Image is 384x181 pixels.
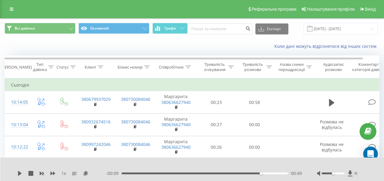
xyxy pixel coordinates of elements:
[332,172,334,175] div: Accessibility label
[236,113,274,136] td: 00:00
[106,170,122,176] span: - 00:09
[291,170,302,176] span: 00:49
[121,141,150,147] a: 380730084046
[320,119,344,130] span: Розмова не відбулась
[152,23,188,34] button: Графік
[260,172,262,175] div: Accessibility label
[81,96,111,102] a: 380679937029
[159,65,184,70] div: Співробітник
[121,119,150,125] a: 380730084046
[57,65,69,70] div: Статус
[85,65,96,70] div: Клієнт
[11,141,23,153] div: 10:12:22
[15,26,35,31] span: Всі дзвінки
[1,65,32,70] div: [PERSON_NAME]
[161,122,191,127] a: 380636627940
[118,65,143,70] div: Бізнес номер
[161,144,191,150] a: 380636627940
[320,141,344,153] span: Розмова не відбулась
[255,23,288,34] button: Експорт
[5,23,75,34] button: Всі дзвінки
[365,7,376,12] span: Вихід
[61,170,66,176] span: 1 x
[236,136,274,158] td: 00:00
[33,62,47,72] div: Тип дзвінка
[188,23,252,34] input: Пошук за номером
[197,113,236,136] td: 00:27
[363,147,378,161] div: Open Intercom Messenger
[252,7,297,12] span: Реферальна програма
[121,96,150,102] a: 380730084046
[241,62,265,72] div: Тривалість розмови
[79,23,149,34] button: Основний
[11,119,23,131] div: 10:13:04
[155,113,197,136] td: Маргарита
[279,62,305,72] div: Назва схеми переадресації
[274,43,379,49] a: Коли дані можуть відрізнятися вiд інших систем
[11,96,23,108] div: 10:14:05
[236,91,274,114] td: 00:58
[307,7,355,12] span: Налаштування профілю
[203,62,227,72] div: Тривалість очікування
[81,119,111,125] a: 380932674516
[319,62,348,72] div: Аудіозапис розмови
[164,26,176,30] span: Графік
[155,136,197,158] td: Маргарита
[155,91,197,114] td: Маргарита
[81,141,111,147] a: 380997242046
[161,99,191,105] a: 380636627940
[197,91,236,114] td: 00:23
[197,136,236,158] td: 00:26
